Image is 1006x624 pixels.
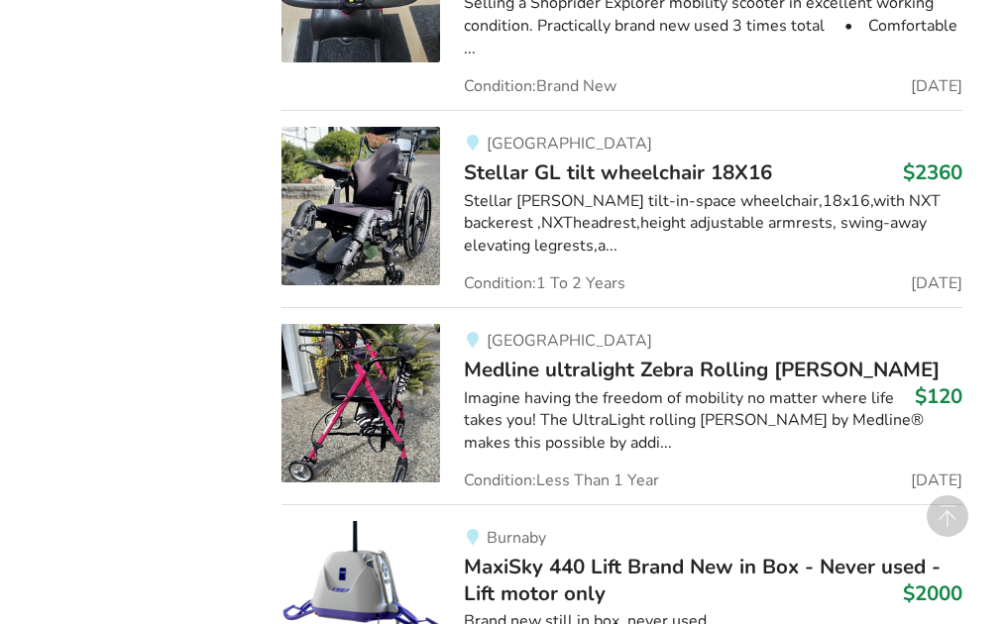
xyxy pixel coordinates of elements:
[915,383,962,409] h3: $120
[464,553,941,606] span: MaxiSky 440 Lift Brand New in Box - Never used - Lift motor only
[281,110,962,307] a: mobility-stellar gl tilt wheelchair 18x16[GEOGRAPHIC_DATA]Stellar GL tilt wheelchair 18X16$2360St...
[464,275,625,291] span: Condition: 1 To 2 Years
[281,307,962,504] a: mobility-medline ultralight zebra rolling walker [GEOGRAPHIC_DATA]Medline ultralight Zebra Rollin...
[464,190,962,259] div: Stellar [PERSON_NAME] tilt-in-space wheelchair,18x16,with NXT backerest ,NXTheadrest,height adjus...
[487,330,652,352] span: [GEOGRAPHIC_DATA]
[464,356,940,383] span: Medline ultralight Zebra Rolling [PERSON_NAME]
[281,324,440,482] img: mobility-medline ultralight zebra rolling walker
[464,158,772,186] span: Stellar GL tilt wheelchair 18X16
[911,275,962,291] span: [DATE]
[903,159,962,185] h3: $2360
[487,133,652,155] span: [GEOGRAPHIC_DATA]
[281,127,440,285] img: mobility-stellar gl tilt wheelchair 18x16
[487,527,546,549] span: Burnaby
[464,78,616,94] span: Condition: Brand New
[464,472,659,488] span: Condition: Less Than 1 Year
[464,387,962,456] div: Imagine having the freedom of mobility no matter where life takes you! The UltraLight rolling [PE...
[911,78,962,94] span: [DATE]
[911,472,962,488] span: [DATE]
[903,580,962,606] h3: $2000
